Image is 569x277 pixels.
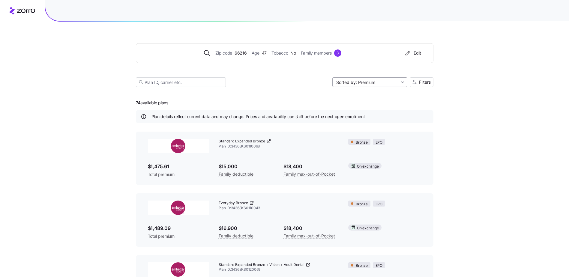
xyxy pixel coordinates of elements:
span: 47 [262,50,267,56]
span: Age [252,50,259,56]
span: Filters [419,80,431,84]
span: Plan details reflect current data and may change. Prices and availability can shift before the ne... [151,114,365,120]
input: Sort by [332,77,407,87]
span: Plan ID: 34368KS0110068 [219,144,339,149]
span: Family deductible [219,171,253,178]
span: Tobacco [271,50,288,56]
span: Everyday Bronze [219,201,248,206]
span: Plan ID: 34368KS0110043 [219,206,339,211]
span: $15,000 [219,163,274,170]
span: Zip code [215,50,232,56]
span: $1,475.61 [148,163,209,170]
button: Filters [410,77,433,87]
span: 66216 [235,50,247,56]
span: Bronze [356,140,368,145]
div: 3 [334,49,341,57]
span: Bronze [356,263,368,269]
span: $16,900 [219,225,274,232]
img: Ambetter [148,262,209,277]
span: $18,400 [283,163,339,170]
span: $18,400 [283,225,339,232]
span: $1,489.09 [148,225,209,232]
span: Bronze [356,201,368,207]
span: Total premium [148,233,209,239]
span: EPO [376,263,382,269]
button: Edit [402,48,424,58]
span: Total premium [148,171,209,177]
span: No [290,50,296,56]
div: Edit [404,50,421,56]
span: On exchange [357,164,379,169]
span: Family deductible [219,232,253,240]
span: Family max-out-of-Pocket [283,171,335,178]
span: Family members [301,50,332,56]
span: EPO [376,201,382,207]
span: Plan ID: 34368KS0120069 [219,267,339,272]
span: Standard Expanded Bronze + Vision + Adult Dental [219,262,304,267]
span: Family max-out-of-Pocket [283,232,335,240]
img: Ambetter [148,139,209,153]
img: Ambetter [148,201,209,215]
span: Standard Expanded Bronze [219,139,265,144]
input: Plan ID, carrier etc. [136,77,226,87]
span: On exchange [357,225,379,231]
span: EPO [376,140,382,145]
span: 74 available plans [136,100,168,106]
